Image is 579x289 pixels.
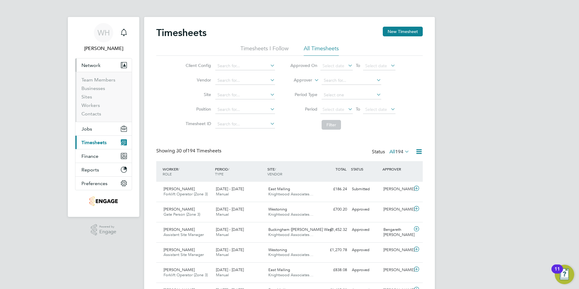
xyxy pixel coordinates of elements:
span: 30 of [176,148,187,154]
span: Forklift Operator (Zone 3) [164,191,208,197]
span: 194 Timesheets [176,148,221,154]
label: Approver [285,77,312,83]
div: £838.08 [318,265,349,275]
div: APPROVER [381,164,412,174]
button: Open Resource Center, 11 new notifications [555,265,574,284]
button: Preferences [75,177,132,190]
input: Select one [322,91,381,99]
span: TOTAL [336,167,346,171]
div: STATUS [349,164,381,174]
span: WH [98,29,110,37]
input: Search for... [215,91,275,99]
span: East Malling [268,186,290,191]
label: Period Type [290,92,317,97]
h2: Timesheets [156,27,207,39]
span: [PERSON_NAME] [164,247,195,252]
label: Approved On [290,63,317,68]
div: [PERSON_NAME] [381,245,412,255]
label: Timesheet ID [184,121,211,126]
span: Knightwood Associates… [268,252,313,257]
div: £1,270.78 [318,245,349,255]
span: / [228,167,229,171]
span: ROLE [163,171,172,176]
div: [PERSON_NAME] [381,204,412,214]
a: Team Members [81,77,115,83]
div: [PERSON_NAME] [381,184,412,194]
span: 194 [395,149,403,155]
span: [PERSON_NAME] [164,227,195,232]
span: Buckingham ([PERSON_NAME] Way) [268,227,333,232]
div: Approved [349,245,381,255]
div: £700.20 [318,204,349,214]
span: Finance [81,153,98,159]
button: Finance [75,149,132,163]
span: Gate Person (Zone 3) [164,212,200,217]
div: WORKER [161,164,213,179]
div: 11 [554,269,560,277]
li: Timesheets I Follow [240,45,289,56]
a: Powered byEngage [91,224,117,236]
span: Network [81,62,101,68]
div: £186.24 [318,184,349,194]
label: Site [184,92,211,97]
input: Search for... [215,120,275,128]
span: Powered by [99,224,116,229]
div: £1,452.32 [318,225,349,235]
a: Go to home page [75,196,132,206]
span: Manual [216,272,229,277]
span: Timesheets [81,140,107,145]
button: Jobs [75,122,132,135]
button: Timesheets [75,136,132,149]
div: Approved [349,225,381,235]
span: East Malling [268,267,290,272]
span: [DATE] - [DATE] [216,207,244,212]
div: Approved [349,204,381,214]
span: [DATE] - [DATE] [216,227,244,232]
div: [PERSON_NAME] [381,265,412,275]
a: Contacts [81,111,101,117]
span: [PERSON_NAME] [164,207,195,212]
span: / [178,167,179,171]
input: Search for... [215,62,275,70]
span: Westoning [268,207,287,212]
span: Knightwood Associates… [268,232,313,237]
button: New Timesheet [383,27,423,36]
span: TYPE [215,171,223,176]
button: Reports [75,163,132,176]
label: All [389,149,409,155]
label: Vendor [184,77,211,83]
li: All Timesheets [304,45,339,56]
button: Filter [322,120,341,130]
span: Forklift Operator (Zone 3) [164,272,208,277]
span: Will Hiles [75,45,132,52]
span: To [354,61,362,69]
a: WH[PERSON_NAME] [75,23,132,52]
span: Select date [365,107,387,112]
label: Client Config [184,63,211,68]
nav: Main navigation [68,17,139,217]
span: Manual [216,191,229,197]
button: Network [75,58,132,72]
span: Westoning [268,247,287,252]
span: Assistant Site Manager [164,232,204,237]
div: Approved [349,265,381,275]
span: / [275,167,276,171]
a: Sites [81,94,92,100]
div: Showing [156,148,223,154]
span: [DATE] - [DATE] [216,247,244,252]
div: PERIOD [213,164,266,179]
span: To [354,105,362,113]
div: Network [75,72,132,122]
span: Select date [323,63,344,68]
input: Search for... [215,105,275,114]
span: Select date [323,107,344,112]
label: Position [184,106,211,112]
span: [PERSON_NAME] [164,186,195,191]
span: Engage [99,229,116,234]
span: Manual [216,252,229,257]
span: [DATE] - [DATE] [216,267,244,272]
a: Businesses [81,85,105,91]
span: [DATE] - [DATE] [216,186,244,191]
span: VENDOR [267,171,282,176]
img: knightwood-logo-retina.png [89,196,117,206]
